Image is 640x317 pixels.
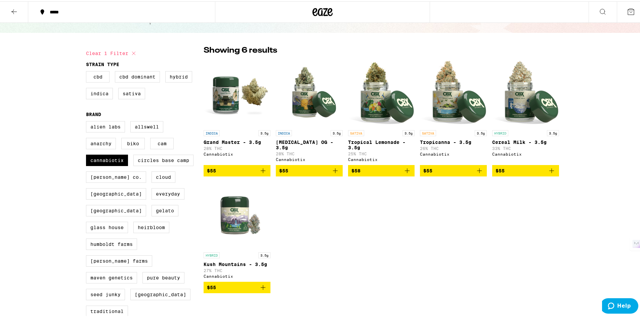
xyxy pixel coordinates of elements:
[492,145,559,149] p: 33% THC
[204,164,270,175] button: Add to bag
[86,137,116,148] label: Anarchy
[420,138,487,144] p: Tropicanna - 3.5g
[423,167,432,172] span: $55
[130,120,163,131] label: Allswell
[420,58,487,125] img: Cannabiotix - Tropicanna - 3.5g
[133,153,194,165] label: Circles Base Camp
[276,150,343,155] p: 28% THC
[348,138,415,149] p: Tropical Lemonade - 3.5g
[204,138,270,144] p: Grand Master - 3.5g
[152,170,175,181] label: Cloud
[86,187,146,198] label: [GEOGRAPHIC_DATA]
[86,287,125,299] label: Seed Junky
[258,129,270,135] p: 3.5g
[420,145,487,149] p: 26% THC
[204,151,270,155] div: Cannabiotix
[130,287,190,299] label: [GEOGRAPHIC_DATA]
[86,110,101,116] legend: Brand
[86,304,128,316] label: Traditional
[152,204,178,215] label: Gelato
[492,58,559,164] a: Open page for Cereal Milk - 3.5g from Cannabiotix
[492,129,508,135] p: HYBRID
[204,267,270,271] p: 27% THC
[165,70,192,81] label: Hybrid
[207,283,216,289] span: $55
[118,87,145,98] label: Sativa
[204,251,220,257] p: HYBRID
[276,138,343,149] p: [MEDICAL_DATA] OG - 3.5g
[121,137,145,148] label: Biko
[492,58,559,125] img: Cannabiotix - Cereal Milk - 3.5g
[348,164,415,175] button: Add to bag
[420,58,487,164] a: Open page for Tropicanna - 3.5g from Cannabiotix
[492,138,559,144] p: Cereal Milk - 3.5g
[348,58,415,125] img: Cannabiotix - Tropical Lemonade - 3.5g
[492,151,559,155] div: Cannabiotix
[276,129,292,135] p: INDICA
[86,204,146,215] label: [GEOGRAPHIC_DATA]
[204,44,277,55] p: Showing 6 results
[331,129,343,135] p: 3.5g
[86,87,113,98] label: Indica
[152,187,184,198] label: Everyday
[204,145,270,149] p: 28% THC
[348,129,364,135] p: SATIVA
[133,220,169,232] label: Heirbloom
[204,58,270,125] img: Cannabiotix - Grand Master - 3.5g
[86,254,152,265] label: [PERSON_NAME] Farms
[142,271,184,282] label: Pure Beauty
[475,129,487,135] p: 3.5g
[204,180,270,280] a: Open page for Kush Mountains - 3.5g from Cannabiotix
[86,170,146,181] label: [PERSON_NAME] Co.
[86,220,128,232] label: Glass House
[602,297,638,314] iframe: Opens a widget where you can find more information
[351,167,360,172] span: $58
[204,260,270,266] p: Kush Mountains - 3.5g
[86,271,137,282] label: Maven Genetics
[492,164,559,175] button: Add to bag
[204,180,270,248] img: Cannabiotix - Kush Mountains - 3.5g
[420,164,487,175] button: Add to bag
[348,150,415,155] p: 25% THC
[258,251,270,257] p: 3.5g
[420,151,487,155] div: Cannabiotix
[276,156,343,160] div: Cannabiotix
[204,129,220,135] p: INDICA
[204,58,270,164] a: Open page for Grand Master - 3.5g from Cannabiotix
[204,273,270,277] div: Cannabiotix
[150,137,174,148] label: CAM
[276,58,343,125] img: Cannabiotix - Jet Lag OG - 3.5g
[348,58,415,164] a: Open page for Tropical Lemonade - 3.5g from Cannabiotix
[420,129,436,135] p: SATIVA
[86,153,128,165] label: Cannabiotix
[348,156,415,160] div: Cannabiotix
[86,120,125,131] label: Alien Labs
[207,167,216,172] span: $55
[115,70,160,81] label: CBD Dominant
[86,60,119,66] legend: Strain Type
[279,167,288,172] span: $55
[204,280,270,292] button: Add to bag
[86,237,137,249] label: Humboldt Farms
[86,70,110,81] label: CBD
[402,129,415,135] p: 3.5g
[86,44,138,60] button: Clear 1 filter
[276,164,343,175] button: Add to bag
[547,129,559,135] p: 3.5g
[496,167,505,172] span: $55
[276,58,343,164] a: Open page for Jet Lag OG - 3.5g from Cannabiotix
